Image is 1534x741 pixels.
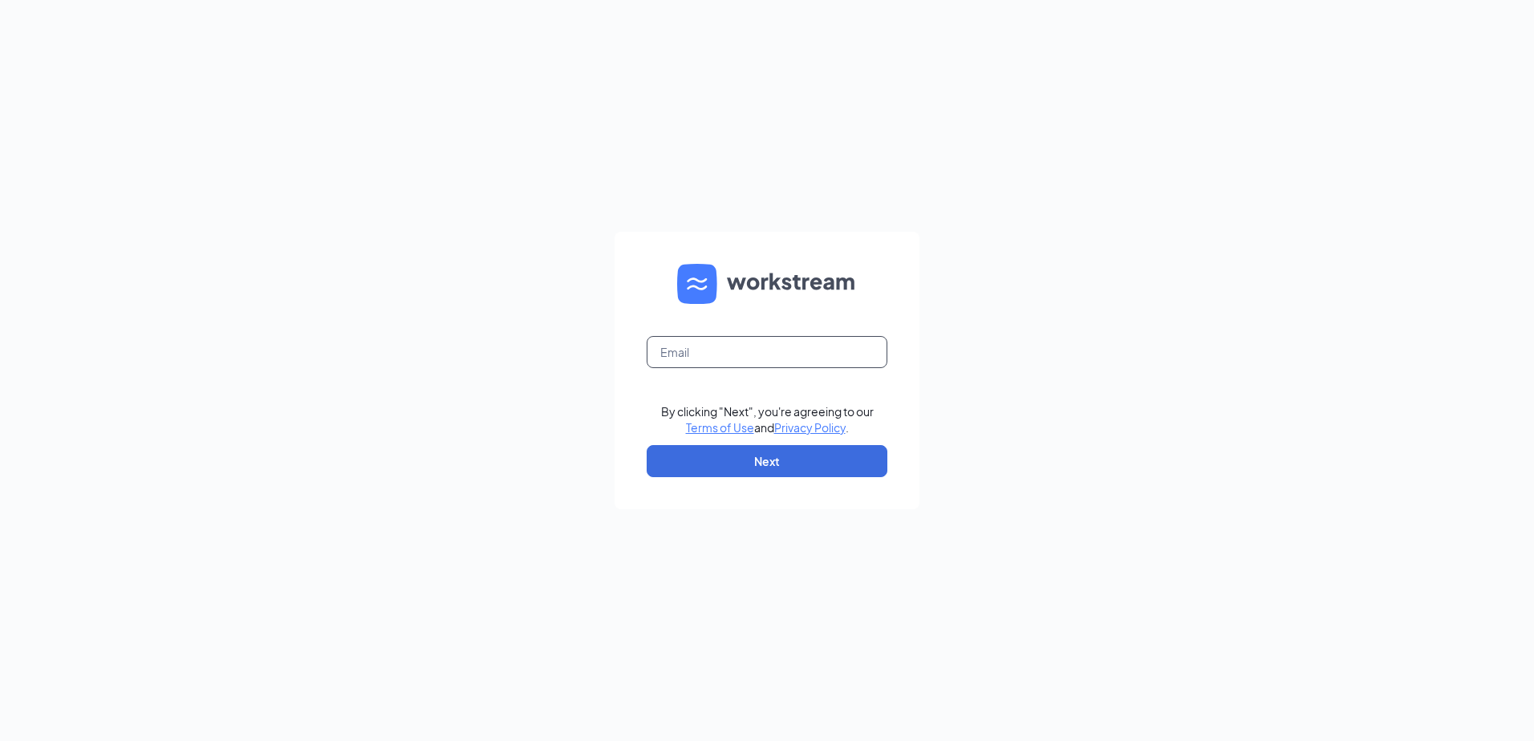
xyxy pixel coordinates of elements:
[677,264,857,304] img: WS logo and Workstream text
[774,420,846,435] a: Privacy Policy
[686,420,754,435] a: Terms of Use
[647,336,887,368] input: Email
[661,403,874,435] div: By clicking "Next", you're agreeing to our and .
[647,445,887,477] button: Next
